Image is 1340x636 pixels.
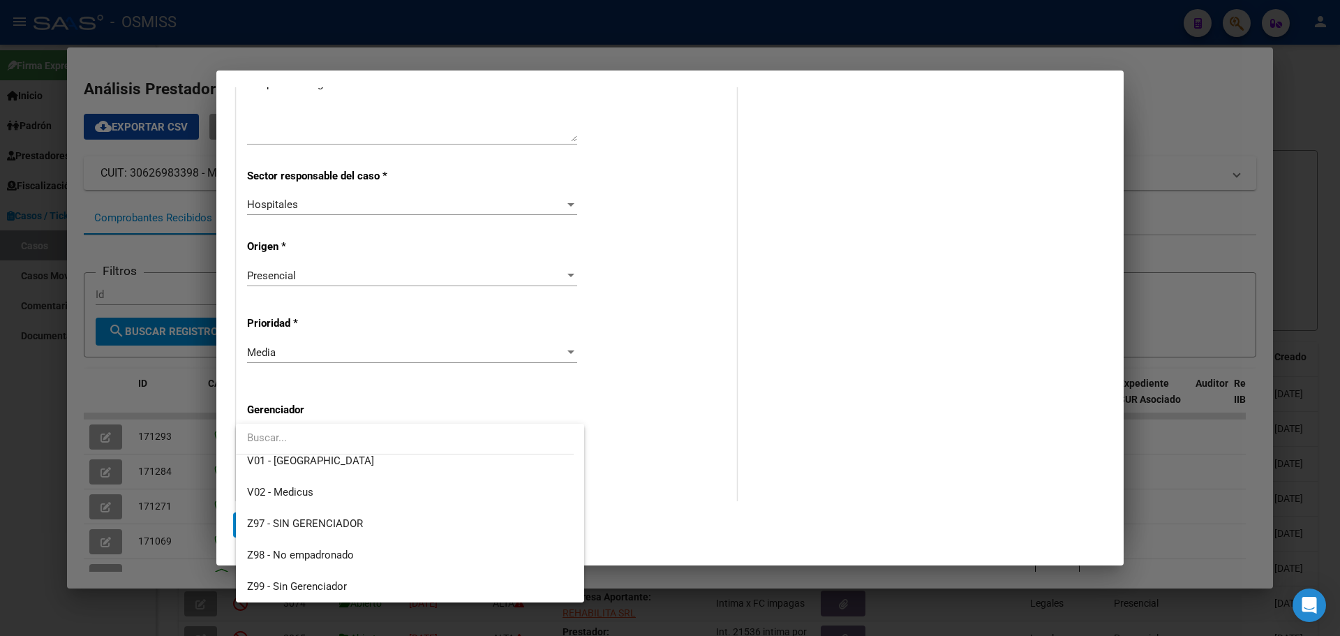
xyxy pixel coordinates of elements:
[247,549,354,561] span: Z98 - No empadronado
[247,454,374,467] span: V01 - [GEOGRAPHIC_DATA]
[247,580,347,593] span: Z99 - Sin Gerenciador
[247,486,313,498] span: V02 - Medicus
[247,517,363,530] span: Z97 - SIN GERENCIADOR
[1293,589,1326,622] div: Open Intercom Messenger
